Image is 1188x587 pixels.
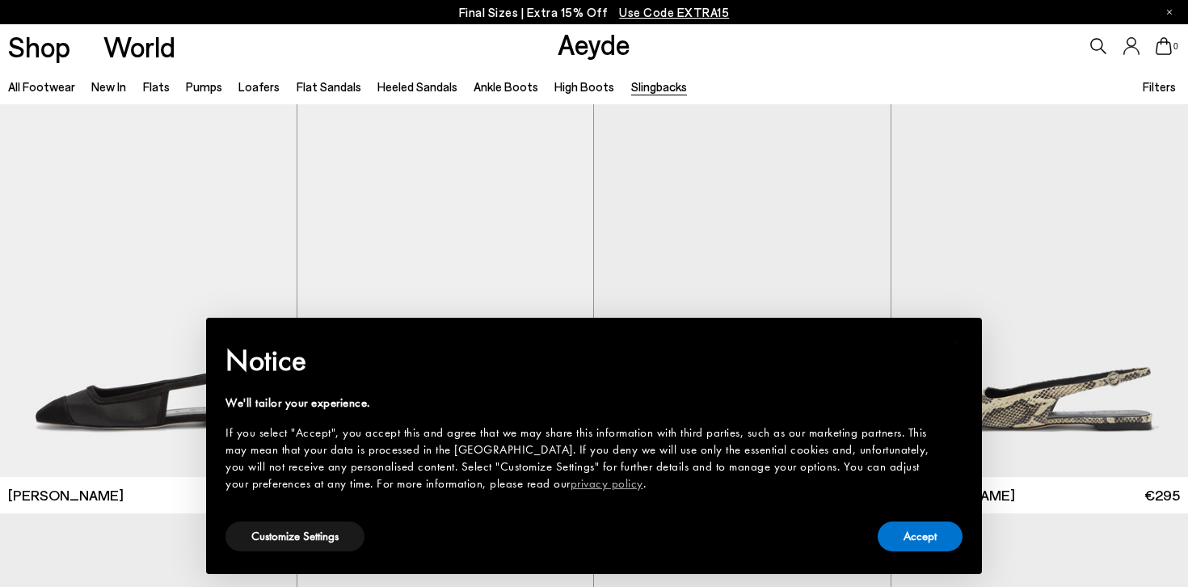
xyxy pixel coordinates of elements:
span: × [951,329,962,354]
img: Geraldine Slingback Flats [594,104,891,477]
a: Ankle Boots [474,79,538,94]
a: World [103,32,175,61]
h2: Notice [225,340,937,382]
a: Slingbacks [631,79,687,94]
a: Shop [8,32,70,61]
a: Heeled Sandals [377,79,457,94]
a: All Footwear [8,79,75,94]
a: New In [91,79,126,94]
button: Customize Settings [225,522,364,551]
a: Loafers [238,79,280,94]
a: Flat Sandals [297,79,361,94]
span: Filters [1143,79,1176,94]
a: Flats [143,79,170,94]
p: Final Sizes | Extra 15% Off [459,2,730,23]
a: High Boots [554,79,614,94]
span: [PERSON_NAME] [8,485,124,505]
div: We'll tailor your experience. [225,395,937,412]
a: 0 [1156,37,1172,55]
button: Close this notice [937,323,975,361]
div: If you select "Accept", you accept this and agree that we may share this information with third p... [225,424,937,492]
button: Accept [878,522,963,551]
a: Pumps [186,79,222,94]
a: privacy policy [571,475,643,492]
span: Navigate to /collections/ss25-final-sizes [619,5,729,19]
a: Aeyde [558,27,630,61]
img: Geraldine Satin Toe-Cap Slingback [297,104,594,477]
span: €295 [1144,485,1180,505]
span: 0 [1172,42,1180,51]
